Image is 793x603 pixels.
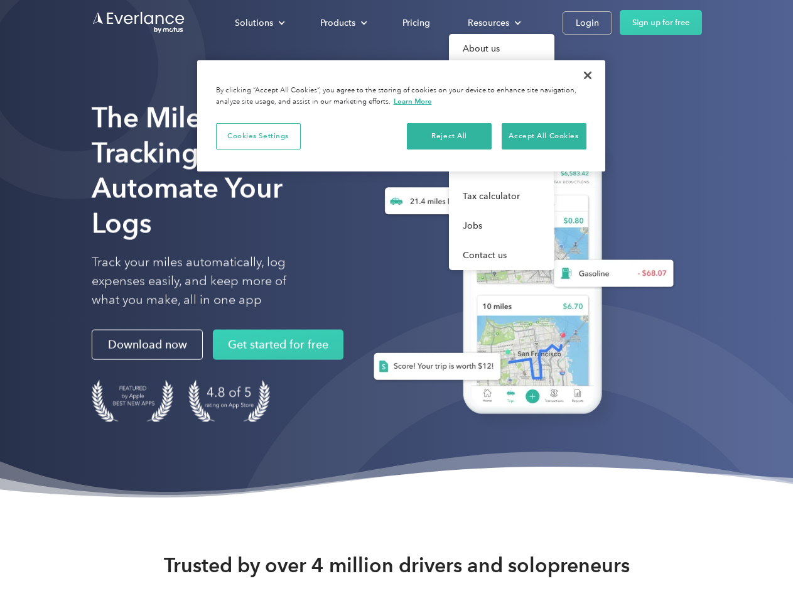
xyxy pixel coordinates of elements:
[353,119,684,433] img: Everlance, mileage tracker app, expense tracking app
[390,12,443,34] a: Pricing
[164,553,630,578] strong: Trusted by over 4 million drivers and solopreneurs
[402,15,430,31] div: Pricing
[216,85,586,107] div: By clicking “Accept All Cookies”, you agree to the storing of cookies on your device to enhance s...
[308,12,377,34] div: Products
[449,34,554,270] nav: Resources
[449,34,554,63] a: About us
[92,330,203,360] a: Download now
[449,241,554,270] a: Contact us
[216,123,301,149] button: Cookies Settings
[455,12,531,34] div: Resources
[320,15,355,31] div: Products
[222,12,295,34] div: Solutions
[468,15,509,31] div: Resources
[576,15,599,31] div: Login
[502,123,586,149] button: Accept All Cookies
[407,123,492,149] button: Reject All
[188,380,270,422] img: 4.9 out of 5 stars on the app store
[92,253,316,310] p: Track your miles automatically, log expenses easily, and keep more of what you make, all in one app
[563,11,612,35] a: Login
[449,182,554,211] a: Tax calculator
[449,211,554,241] a: Jobs
[213,330,343,360] a: Get started for free
[197,60,605,171] div: Cookie banner
[620,10,702,35] a: Sign up for free
[574,62,601,89] button: Close
[235,15,273,31] div: Solutions
[394,97,432,106] a: More information about your privacy, opens in a new tab
[92,380,173,422] img: Badge for Featured by Apple Best New Apps
[197,60,605,171] div: Privacy
[92,11,186,35] a: Go to homepage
